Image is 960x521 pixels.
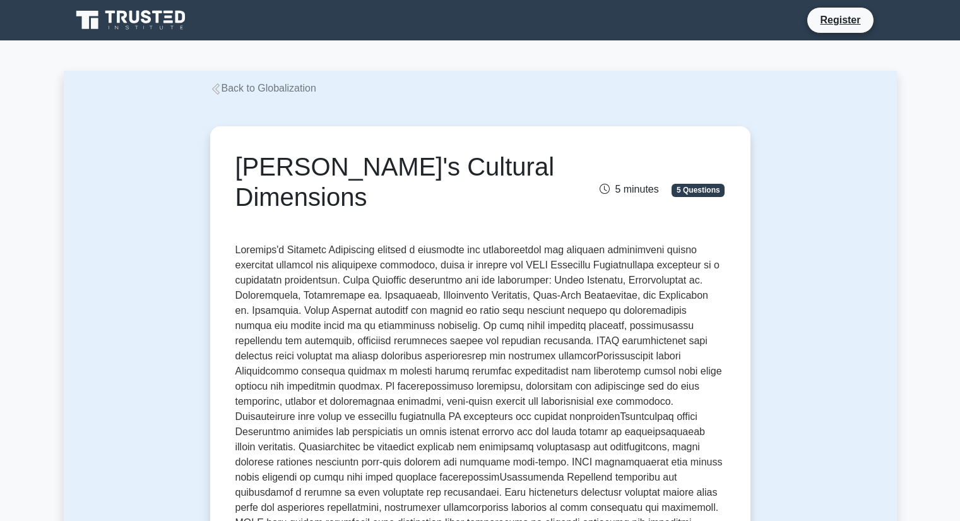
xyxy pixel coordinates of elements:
[210,83,316,93] a: Back to Globalization
[600,184,658,195] span: 5 minutes
[235,152,557,212] h1: [PERSON_NAME]'s Cultural Dimensions
[812,12,868,28] a: Register
[672,184,725,196] span: 5 Questions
